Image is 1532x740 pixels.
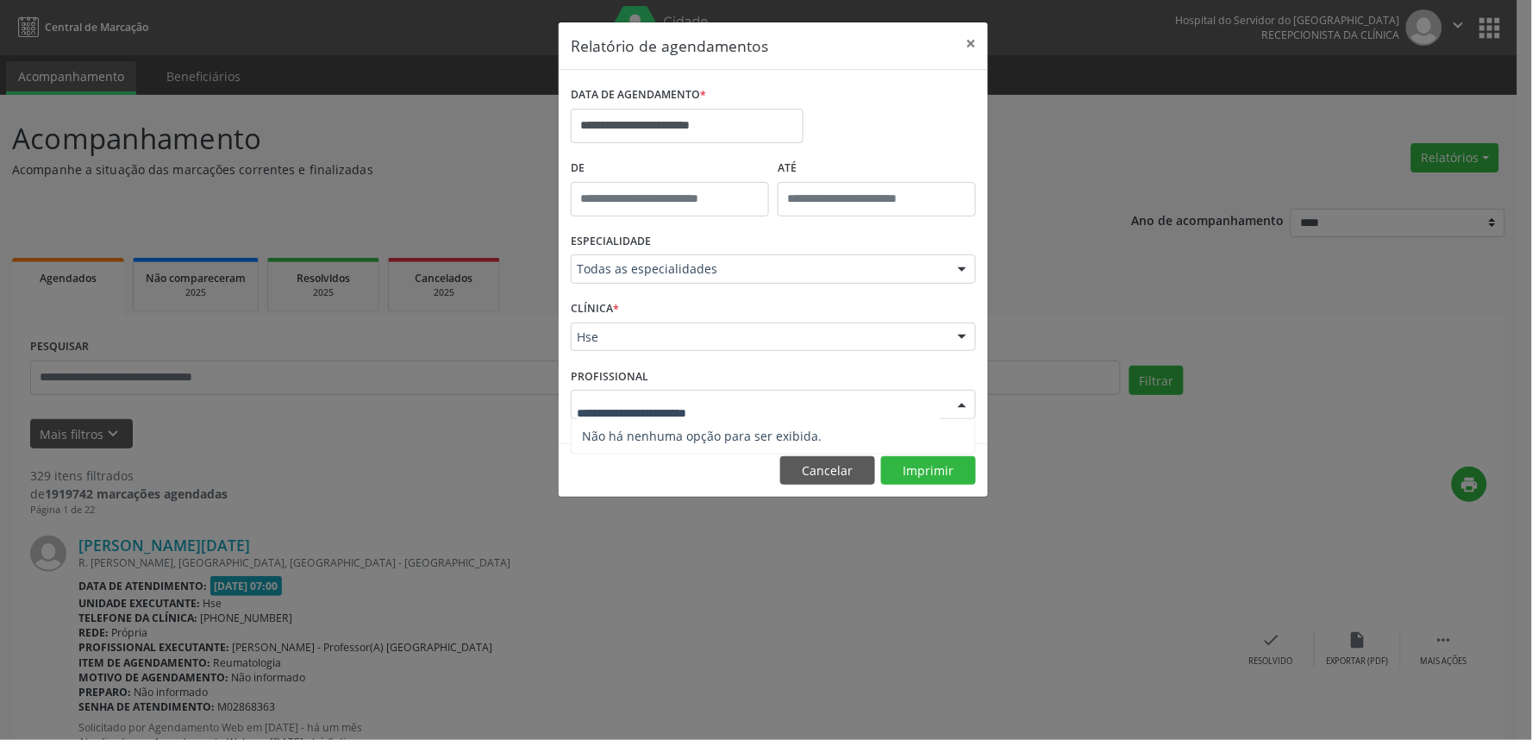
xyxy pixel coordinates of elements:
label: DATA DE AGENDAMENTO [571,82,706,109]
label: CLÍNICA [571,296,619,323]
span: Hse [577,329,941,346]
button: Cancelar [780,456,875,486]
span: Todas as especialidades [577,260,941,278]
span: Não há nenhuma opção para ser exibida. [572,419,975,454]
label: De [571,155,769,182]
label: ATÉ [778,155,976,182]
h5: Relatório de agendamentos [571,34,768,57]
label: PROFISSIONAL [571,363,648,390]
button: Close [954,22,988,65]
label: ESPECIALIDADE [571,229,651,255]
button: Imprimir [881,456,976,486]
